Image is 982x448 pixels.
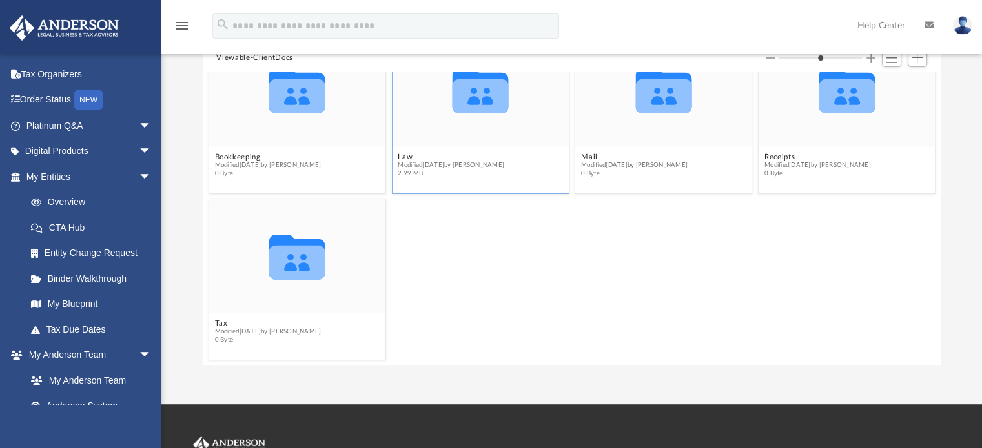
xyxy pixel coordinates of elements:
a: My Anderson Teamarrow_drop_down [9,342,165,368]
span: Modified [DATE] by [PERSON_NAME] [581,161,688,170]
div: grid [203,72,941,365]
button: Law [398,153,504,161]
button: Add [908,49,927,67]
button: Switch to List View [882,49,901,67]
input: Column size [779,54,862,63]
span: 0 Byte [764,170,870,178]
button: Decrease column size [766,54,775,63]
button: Tax [214,319,321,327]
span: 2.99 MB [398,170,504,178]
span: Modified [DATE] by [PERSON_NAME] [764,161,870,170]
button: Increase column size [866,54,875,63]
a: Entity Change Request [18,240,171,266]
button: Receipts [764,153,870,161]
a: Anderson System [18,393,165,419]
a: My Entitiesarrow_drop_down [9,164,171,190]
a: CTA Hub [18,215,171,240]
a: menu [174,24,190,34]
span: 0 Byte [214,170,321,178]
i: search [216,17,230,32]
span: Modified [DATE] by [PERSON_NAME] [214,327,321,336]
button: Bookkeeping [214,153,321,161]
button: Viewable-ClientDocs [216,52,292,64]
span: arrow_drop_down [139,139,165,165]
a: My Blueprint [18,291,165,317]
button: Mail [581,153,688,161]
a: My Anderson Team [18,367,158,393]
a: Tax Due Dates [18,317,171,342]
span: arrow_drop_down [139,113,165,139]
img: User Pic [953,16,972,35]
a: Digital Productsarrow_drop_down [9,139,171,164]
a: Tax Organizers [9,61,171,87]
a: Platinum Q&Aarrow_drop_down [9,113,171,139]
a: Overview [18,190,171,215]
span: 0 Byte [214,336,321,344]
img: Anderson Advisors Platinum Portal [6,15,123,41]
span: 0 Byte [581,170,688,178]
a: Order StatusNEW [9,87,171,113]
span: arrow_drop_down [139,164,165,190]
div: NEW [74,90,103,110]
a: Binder Walkthrough [18,266,171,291]
span: Modified [DATE] by [PERSON_NAME] [214,161,321,170]
span: Modified [DATE] by [PERSON_NAME] [398,161,504,170]
span: arrow_drop_down [139,342,165,369]
i: menu [174,18,190,34]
